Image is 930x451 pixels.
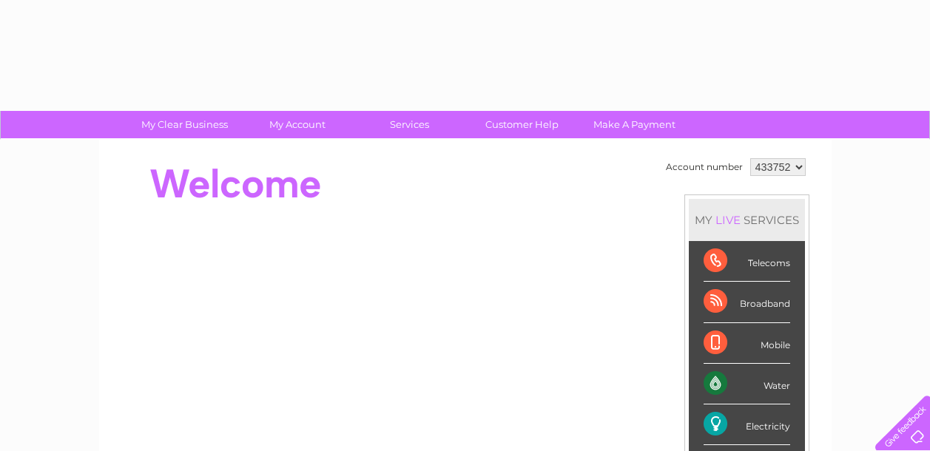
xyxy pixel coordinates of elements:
[348,111,471,138] a: Services
[662,155,747,180] td: Account number
[573,111,695,138] a: Make A Payment
[704,404,790,445] div: Electricity
[704,323,790,364] div: Mobile
[704,241,790,282] div: Telecoms
[236,111,358,138] a: My Account
[124,111,246,138] a: My Clear Business
[704,282,790,322] div: Broadband
[689,199,805,241] div: MY SERVICES
[704,364,790,404] div: Water
[461,111,583,138] a: Customer Help
[712,213,744,227] div: LIVE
